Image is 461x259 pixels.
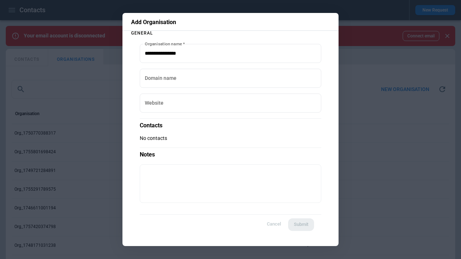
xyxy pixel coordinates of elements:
[140,118,321,129] p: Contacts
[140,135,321,141] p: No contacts
[131,19,330,26] p: Add Organisation
[131,31,330,35] p: General
[145,41,185,47] label: Organisation name
[140,147,321,159] p: Notes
